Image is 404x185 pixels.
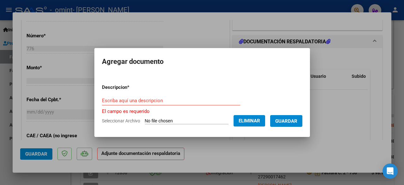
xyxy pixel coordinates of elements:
button: Eliminar [234,115,265,126]
span: Guardar [275,118,297,124]
p: El campo es requerido [102,108,302,115]
span: Eliminar [239,118,260,124]
div: Open Intercom Messenger [383,163,398,179]
h2: Agregar documento [102,56,302,68]
p: Descripcion [102,84,162,91]
span: Seleccionar Archivo [102,118,140,123]
button: Guardar [270,115,302,127]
